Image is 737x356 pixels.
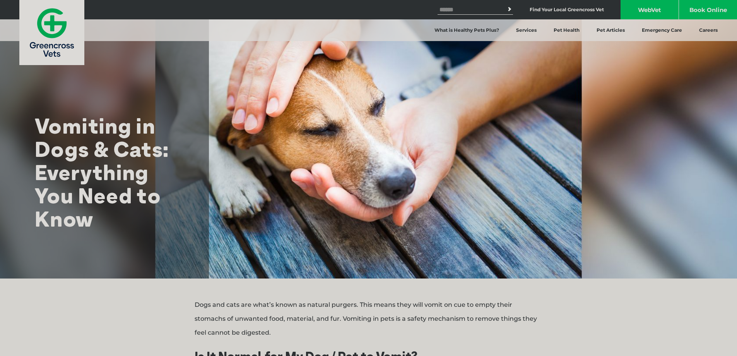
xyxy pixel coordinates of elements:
[545,19,588,41] a: Pet Health
[168,298,570,340] p: Dogs and cats are what’s known as natural purgers. This means they will vomit on cue to empty the...
[530,7,604,13] a: Find Your Local Greencross Vet
[426,19,508,41] a: What is Healthy Pets Plus?
[35,114,190,230] h1: Vomiting in Dogs & Cats: Everything You Need to Know
[508,19,545,41] a: Services
[691,19,726,41] a: Careers
[588,19,633,41] a: Pet Articles
[506,5,513,13] button: Search
[633,19,691,41] a: Emergency Care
